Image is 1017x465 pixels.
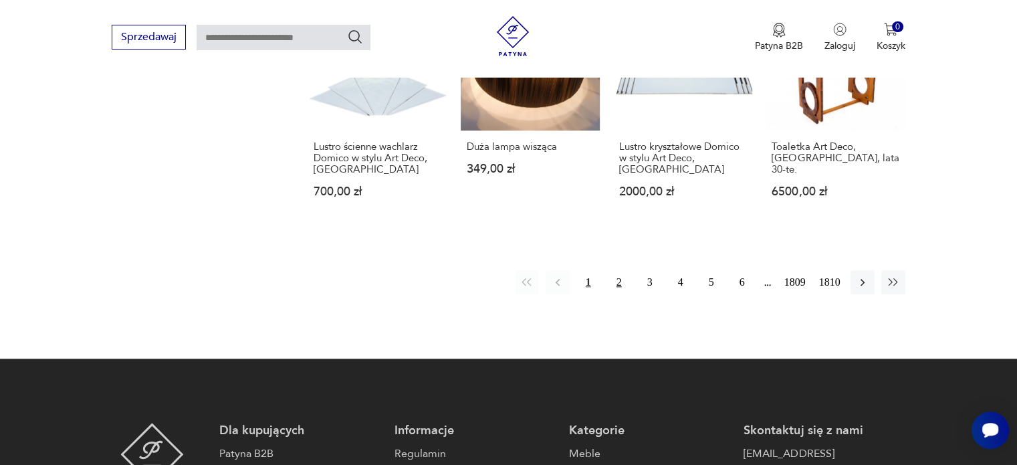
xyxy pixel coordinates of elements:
[824,23,855,52] button: Zaloguj
[219,423,380,439] p: Dla kupujących
[219,446,380,462] a: Patyna B2B
[772,186,899,197] p: 6500,00 zł
[569,423,730,439] p: Kategorie
[607,270,631,294] button: 2
[892,21,903,33] div: 0
[467,141,594,153] h3: Duża lampa wisząca
[772,23,786,37] img: Ikona medalu
[755,39,803,52] p: Patyna B2B
[833,23,846,36] img: Ikonka użytkownika
[576,270,600,294] button: 1
[638,270,662,294] button: 3
[699,270,723,294] button: 5
[730,270,754,294] button: 6
[669,270,693,294] button: 4
[755,23,803,52] button: Patyna B2B
[112,33,186,43] a: Sprzedawaj
[493,16,533,56] img: Patyna - sklep z meblami i dekoracjami vintage
[394,446,556,462] a: Regulamin
[772,141,899,175] h3: Toaletka Art Deco, [GEOGRAPHIC_DATA], lata 30-te.
[755,23,803,52] a: Ikona medaluPatyna B2B
[877,23,905,52] button: 0Koszyk
[619,186,746,197] p: 2000,00 zł
[394,423,556,439] p: Informacje
[972,411,1009,449] iframe: Smartsupp widget button
[619,141,746,175] h3: Lustro kryształowe Domico w stylu Art Deco, [GEOGRAPHIC_DATA]
[314,186,441,197] p: 700,00 zł
[467,163,594,175] p: 349,00 zł
[112,25,186,50] button: Sprzedawaj
[347,29,363,45] button: Szukaj
[877,39,905,52] p: Koszyk
[824,39,855,52] p: Zaloguj
[744,423,905,439] p: Skontaktuj się z nami
[816,270,844,294] button: 1810
[884,23,897,36] img: Ikona koszyka
[569,446,730,462] a: Meble
[781,270,809,294] button: 1809
[314,141,441,175] h3: Lustro ścienne wachlarz Domico w stylu Art Deco, [GEOGRAPHIC_DATA]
